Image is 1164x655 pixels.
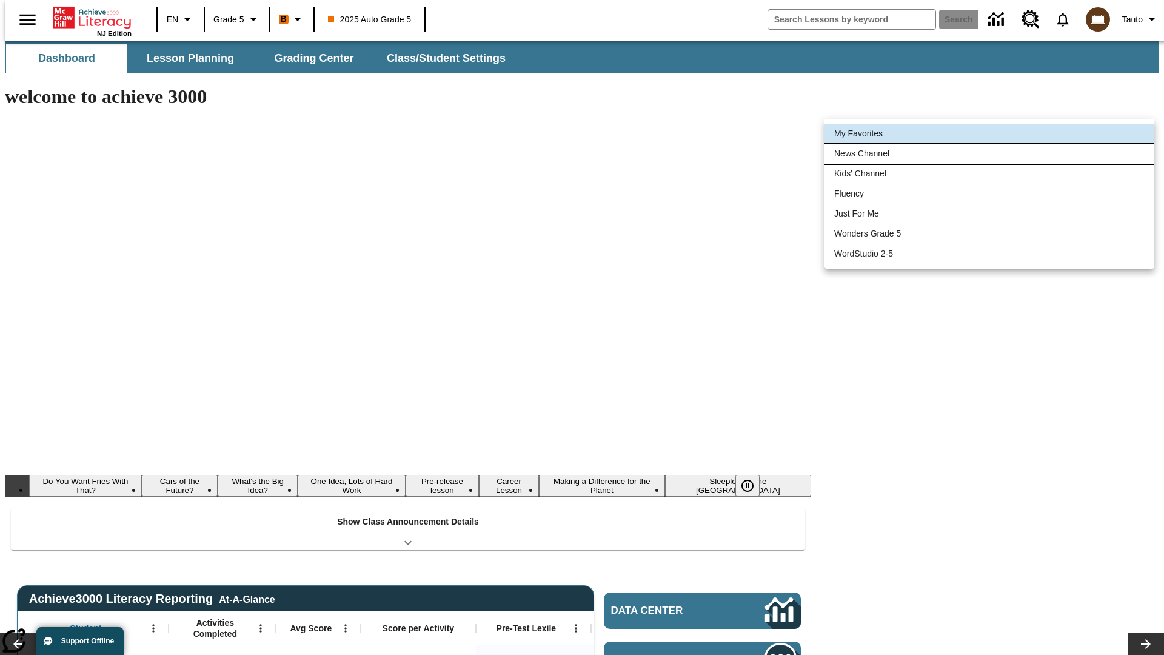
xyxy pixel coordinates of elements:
li: Kids' Channel [824,164,1154,184]
li: Just For Me [824,204,1154,224]
li: My Favorites [824,124,1154,144]
li: WordStudio 2-5 [824,244,1154,264]
li: Fluency [824,184,1154,204]
li: News Channel [824,144,1154,164]
li: Wonders Grade 5 [824,224,1154,244]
